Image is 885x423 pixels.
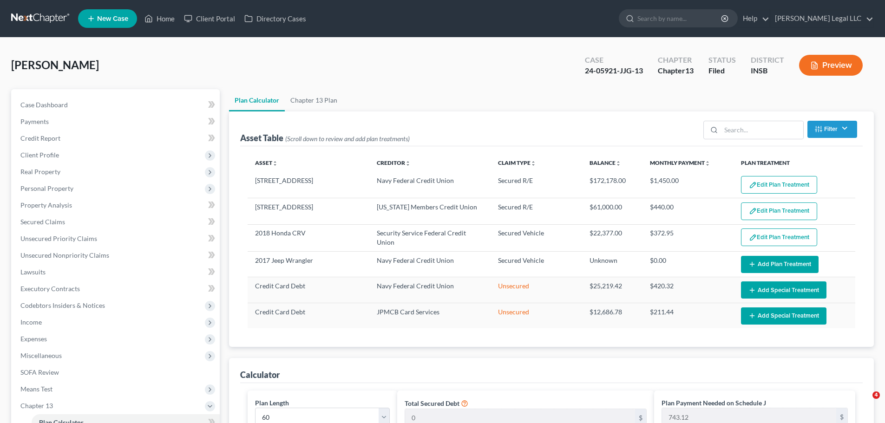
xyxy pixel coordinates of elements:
[13,247,220,264] a: Unsecured Nonpriority Claims
[582,172,643,198] td: $172,178.00
[255,398,289,408] label: Plan Length
[248,252,369,277] td: 2017 Jeep Wrangler
[582,303,643,328] td: $12,686.78
[799,55,863,76] button: Preview
[708,55,736,65] div: Status
[853,391,876,414] iframe: Intercom live chat
[658,65,694,76] div: Chapter
[582,198,643,224] td: $61,000.00
[582,252,643,277] td: Unknown
[20,402,53,410] span: Chapter 13
[13,214,220,230] a: Secured Claims
[20,201,72,209] span: Property Analysis
[650,159,710,166] a: Monthly Paymentunfold_more
[20,285,80,293] span: Executory Contracts
[20,318,42,326] span: Income
[20,151,59,159] span: Client Profile
[285,89,343,111] a: Chapter 13 Plan
[491,303,582,328] td: Unsecured
[20,351,62,359] span: Miscellaneous
[240,10,311,27] a: Directory Cases
[377,159,411,166] a: Creditorunfold_more
[248,277,369,303] td: Credit Card Debt
[708,65,736,76] div: Filed
[248,303,369,328] td: Credit Card Debt
[749,234,757,241] img: edit-pencil-c1479a1de80d8dea1e2430c2f745a3c6a07e9d7aa2eeffe225670001d78357a8.svg
[531,161,536,166] i: unfold_more
[741,176,817,194] button: Edit Plan Treatment
[20,385,52,393] span: Means Test
[590,159,621,166] a: Balanceunfold_more
[248,172,369,198] td: [STREET_ADDRESS]
[741,202,817,220] button: Edit Plan Treatment
[807,121,857,138] button: Filter
[721,121,803,139] input: Search...
[616,161,621,166] i: unfold_more
[369,277,491,303] td: Navy Federal Credit Union
[13,113,220,130] a: Payments
[685,66,694,75] span: 13
[642,172,734,198] td: $1,450.00
[240,369,280,380] div: Calculator
[20,368,59,376] span: SOFA Review
[491,172,582,198] td: Secured R/E
[20,117,49,125] span: Payments
[20,184,73,192] span: Personal Property
[749,181,757,189] img: edit-pencil-c1479a1de80d8dea1e2430c2f745a3c6a07e9d7aa2eeffe225670001d78357a8.svg
[369,198,491,224] td: [US_STATE] Members Credit Union
[582,224,643,251] td: $22,377.00
[369,224,491,251] td: Security Service Federal Credit Union
[642,252,734,277] td: $0.00
[97,15,128,22] span: New Case
[13,280,220,297] a: Executory Contracts
[405,398,459,408] label: Total Secured Debt
[491,277,582,303] td: Unsecured
[20,218,65,226] span: Secured Claims
[255,159,278,166] a: Assetunfold_more
[749,207,757,215] img: edit-pencil-c1479a1de80d8dea1e2430c2f745a3c6a07e9d7aa2eeffe225670001d78357a8.svg
[498,159,536,166] a: Claim Typeunfold_more
[637,10,722,27] input: Search by name...
[13,364,220,381] a: SOFA Review
[585,65,643,76] div: 24-05921-JJG-13
[741,228,817,246] button: Edit Plan Treatment
[738,10,769,27] a: Help
[741,256,819,273] button: Add Plan Treatment
[229,89,285,111] a: Plan Calculator
[642,277,734,303] td: $420.32
[20,168,60,176] span: Real Property
[491,252,582,277] td: Secured Vehicle
[770,10,873,27] a: [PERSON_NAME] Legal LLC
[741,281,826,299] button: Add Special Treatment
[741,307,826,325] button: Add Special Treatment
[13,230,220,247] a: Unsecured Priority Claims
[272,161,278,166] i: unfold_more
[642,224,734,251] td: $372.95
[405,161,411,166] i: unfold_more
[13,130,220,147] a: Credit Report
[20,335,47,343] span: Expenses
[705,161,710,166] i: unfold_more
[734,154,855,172] th: Plan Treatment
[20,234,97,242] span: Unsecured Priority Claims
[491,198,582,224] td: Secured R/E
[248,198,369,224] td: [STREET_ADDRESS]
[662,398,766,408] label: Plan Payment Needed on Schedule J
[20,251,109,259] span: Unsecured Nonpriority Claims
[13,264,220,280] a: Lawsuits
[13,197,220,214] a: Property Analysis
[11,58,99,72] span: [PERSON_NAME]
[179,10,240,27] a: Client Portal
[20,268,46,276] span: Lawsuits
[248,224,369,251] td: 2018 Honda CRV
[140,10,179,27] a: Home
[658,55,694,65] div: Chapter
[240,132,410,143] div: Asset Table
[285,135,410,143] span: (Scroll down to review and add plan treatments)
[20,134,60,142] span: Credit Report
[872,391,880,399] span: 4
[369,303,491,328] td: JPMCB Card Services
[20,301,105,309] span: Codebtors Insiders & Notices
[369,172,491,198] td: Navy Federal Credit Union
[642,198,734,224] td: $440.00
